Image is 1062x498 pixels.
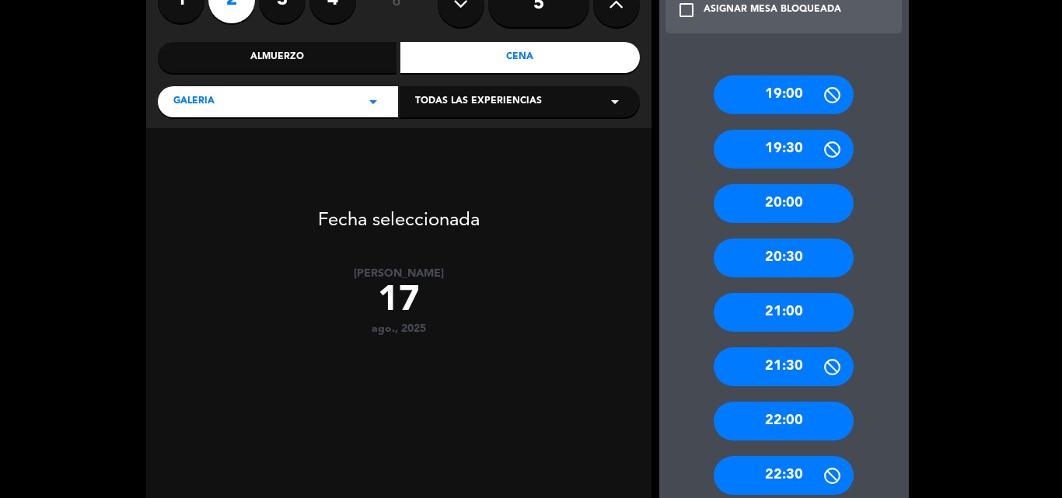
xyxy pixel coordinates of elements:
div: 22:00 [714,402,854,441]
i: arrow_drop_down [606,92,624,111]
div: 19:30 [714,130,854,169]
div: 22:30 [714,456,854,495]
div: 20:30 [714,239,854,277]
div: 17 [146,280,652,322]
div: 19:00 [714,75,854,114]
div: ago., 2025 [146,322,652,336]
div: ASIGNAR MESA BLOQUEADA [704,2,841,18]
div: Almuerzo [158,42,397,73]
span: GALERIA [173,94,215,110]
div: [PERSON_NAME] [146,267,652,280]
div: 20:00 [714,184,854,223]
i: arrow_drop_down [364,92,383,111]
div: Cena [400,42,640,73]
div: Fecha seleccionada [146,186,652,236]
span: Todas las experiencias [415,94,542,110]
i: check_box_outline_blank [677,1,696,19]
div: 21:00 [714,293,854,332]
div: 21:30 [714,347,854,386]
